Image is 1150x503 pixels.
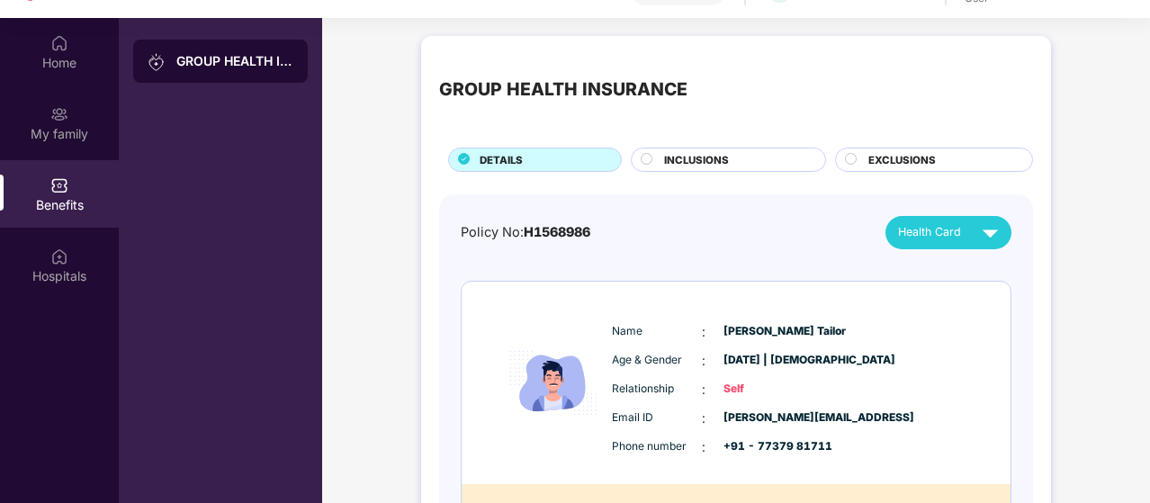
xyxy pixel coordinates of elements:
[868,152,936,168] span: EXCLUSIONS
[702,351,705,371] span: :
[612,323,702,340] span: Name
[176,52,293,70] div: GROUP HEALTH INSURANCE
[612,409,702,427] span: Email ID
[702,437,705,457] span: :
[499,309,607,457] img: icon
[50,176,68,194] img: svg+xml;base64,PHN2ZyBpZD0iQmVuZWZpdHMiIHhtbG5zPSJodHRwOi8vd3d3LnczLm9yZy8yMDAwL3N2ZyIgd2lkdGg9Ij...
[148,53,166,71] img: svg+xml;base64,PHN2ZyB3aWR0aD0iMjAiIGhlaWdodD0iMjAiIHZpZXdCb3g9IjAgMCAyMCAyMCIgZmlsbD0ibm9uZSIgeG...
[723,352,813,369] span: [DATE] | [DEMOGRAPHIC_DATA]
[723,409,813,427] span: [PERSON_NAME][EMAIL_ADDRESS]
[723,323,813,340] span: [PERSON_NAME] Tailor
[612,352,702,369] span: Age & Gender
[612,438,702,455] span: Phone number
[50,34,68,52] img: svg+xml;base64,PHN2ZyBpZD0iSG9tZSIgeG1sbnM9Imh0dHA6Ly93d3cudzMub3JnLzIwMDAvc3ZnIiB3aWR0aD0iMjAiIG...
[524,224,590,239] span: H1568986
[975,217,1006,248] img: svg+xml;base64,PHN2ZyB4bWxucz0iaHR0cDovL3d3dy53My5vcmcvMjAwMC9zdmciIHZpZXdCb3g9IjAgMCAyNCAyNCIgd2...
[480,152,523,168] span: DETAILS
[439,76,687,103] div: GROUP HEALTH INSURANCE
[612,381,702,398] span: Relationship
[898,223,961,241] span: Health Card
[702,409,705,428] span: :
[50,105,68,123] img: svg+xml;base64,PHN2ZyB3aWR0aD0iMjAiIGhlaWdodD0iMjAiIHZpZXdCb3g9IjAgMCAyMCAyMCIgZmlsbD0ibm9uZSIgeG...
[885,216,1011,249] button: Health Card
[702,322,705,342] span: :
[50,247,68,265] img: svg+xml;base64,PHN2ZyBpZD0iSG9zcGl0YWxzIiB4bWxucz0iaHR0cDovL3d3dy53My5vcmcvMjAwMC9zdmciIHdpZHRoPS...
[723,438,813,455] span: +91 - 77379 81711
[702,380,705,400] span: :
[461,222,590,243] div: Policy No:
[723,381,813,398] span: Self
[664,152,729,168] span: INCLUSIONS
